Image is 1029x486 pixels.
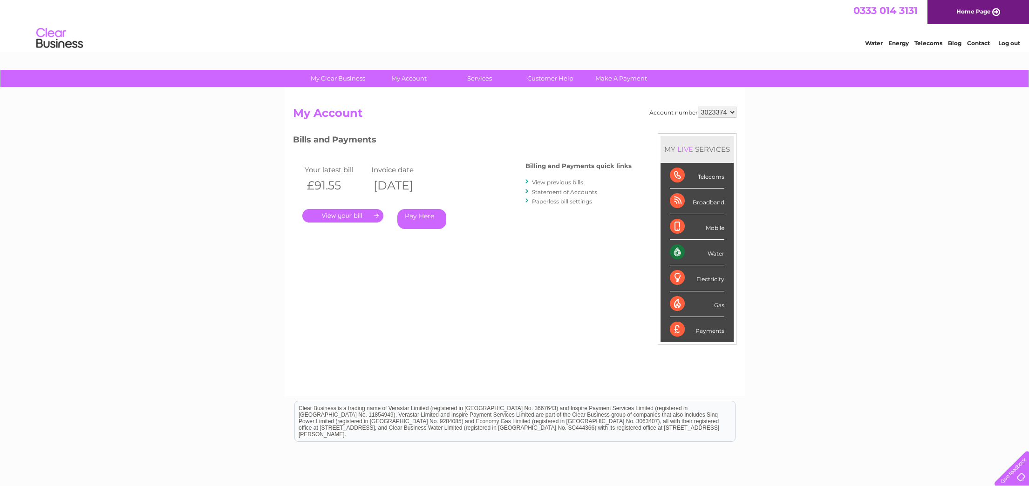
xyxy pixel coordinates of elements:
div: Broadband [670,189,724,214]
div: MY SERVICES [661,136,734,162]
h3: Bills and Payments [293,133,632,149]
a: Statement of Accounts [532,189,597,196]
a: Customer Help [512,70,589,87]
img: logo.png [36,24,83,53]
a: Energy [888,40,909,47]
a: Paperless bill settings [532,198,592,205]
div: Telecoms [670,163,724,189]
a: Blog [948,40,961,47]
a: 0333 014 3131 [853,5,918,16]
a: Make A Payment [583,70,660,87]
a: View previous bills [532,179,583,186]
div: Water [670,240,724,265]
td: Invoice date [369,163,436,176]
h2: My Account [293,107,736,124]
div: Mobile [670,214,724,240]
a: Pay Here [397,209,446,229]
div: Clear Business is a trading name of Verastar Limited (registered in [GEOGRAPHIC_DATA] No. 3667643... [295,5,735,45]
div: LIVE [675,145,695,154]
div: Electricity [670,265,724,291]
th: £91.55 [302,176,369,195]
div: Payments [670,317,724,342]
h4: Billing and Payments quick links [525,162,632,169]
div: Gas [670,291,724,317]
th: [DATE] [369,176,436,195]
a: . [302,209,383,223]
div: Account number [649,107,736,118]
a: Services [441,70,518,87]
a: Log out [998,40,1020,47]
a: Water [865,40,883,47]
td: Your latest bill [302,163,369,176]
a: Contact [967,40,990,47]
a: My Account [370,70,447,87]
a: My Clear Business [300,70,376,87]
a: Telecoms [914,40,942,47]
